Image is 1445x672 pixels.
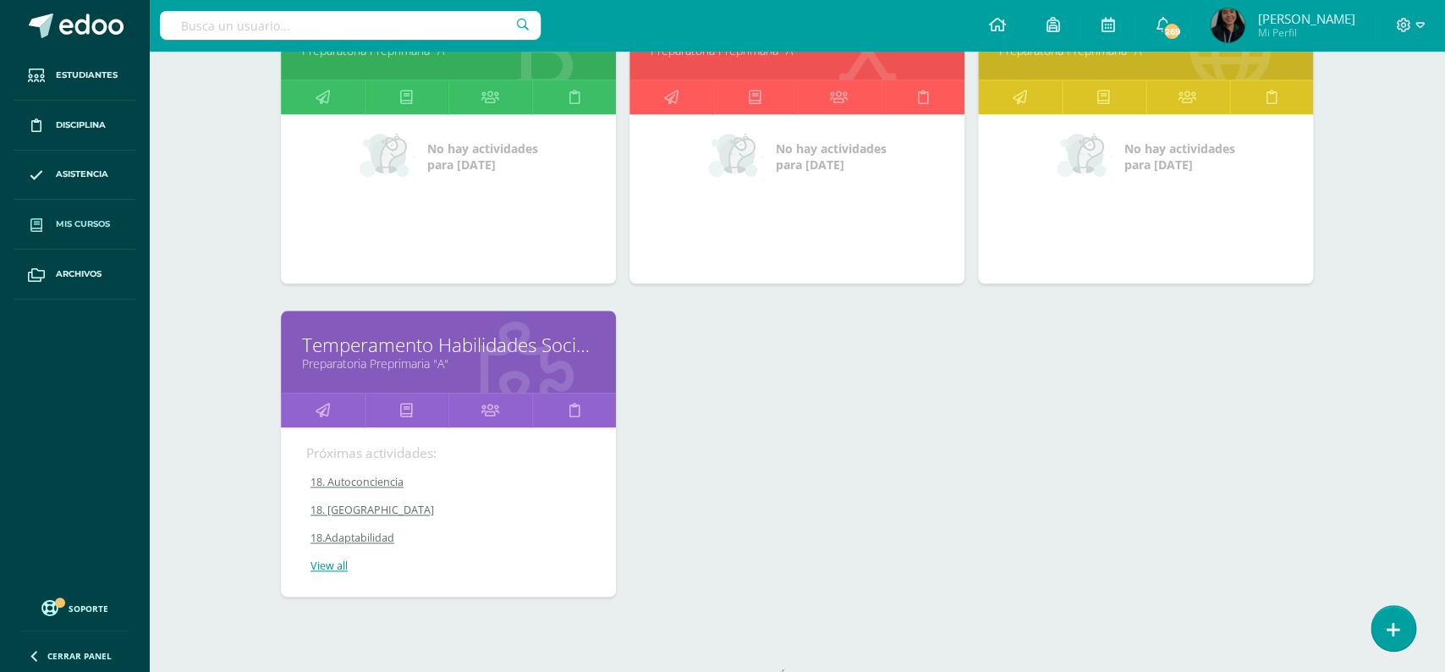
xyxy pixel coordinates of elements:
span: Mis cursos [56,218,110,231]
a: Mis cursos [14,200,135,250]
a: Temperamento Habilidades Socioafectivas y Destrezas Psicomotoras [302,332,595,358]
input: Busca un usuario... [160,11,541,40]
span: 269 [1162,22,1181,41]
span: [PERSON_NAME] [1257,10,1354,27]
img: 05b0c392cdf5122faff8de1dd3fa3244.png [1211,8,1244,42]
a: Disciplina [14,101,135,151]
span: Disciplina [56,118,106,132]
a: Preparatoria Preprimaria "A" [302,355,595,372]
span: No hay actividades para [DATE] [427,140,538,173]
a: 18. [GEOGRAPHIC_DATA] [306,503,592,517]
a: Asistencia [14,151,135,201]
img: no_activities_small.png [708,131,764,182]
a: 18. Autoconciencia [306,475,592,489]
span: Asistencia [56,168,108,181]
a: Estudiantes [14,51,135,101]
div: Próximas actividades: [306,444,591,462]
a: View all [306,559,592,573]
img: no_activities_small.png [1057,131,1113,182]
a: 18.Adaptabilidad [306,531,592,545]
span: Estudiantes [56,69,118,82]
a: Archivos [14,250,135,300]
span: Mi Perfil [1257,25,1354,40]
span: No hay actividades para [DATE] [776,140,887,173]
img: no_activities_small.png [360,131,415,182]
a: Soporte [20,596,129,619]
span: Cerrar panel [47,650,112,662]
span: No hay actividades para [DATE] [1124,140,1235,173]
span: Archivos [56,267,102,281]
span: Soporte [69,603,108,614]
